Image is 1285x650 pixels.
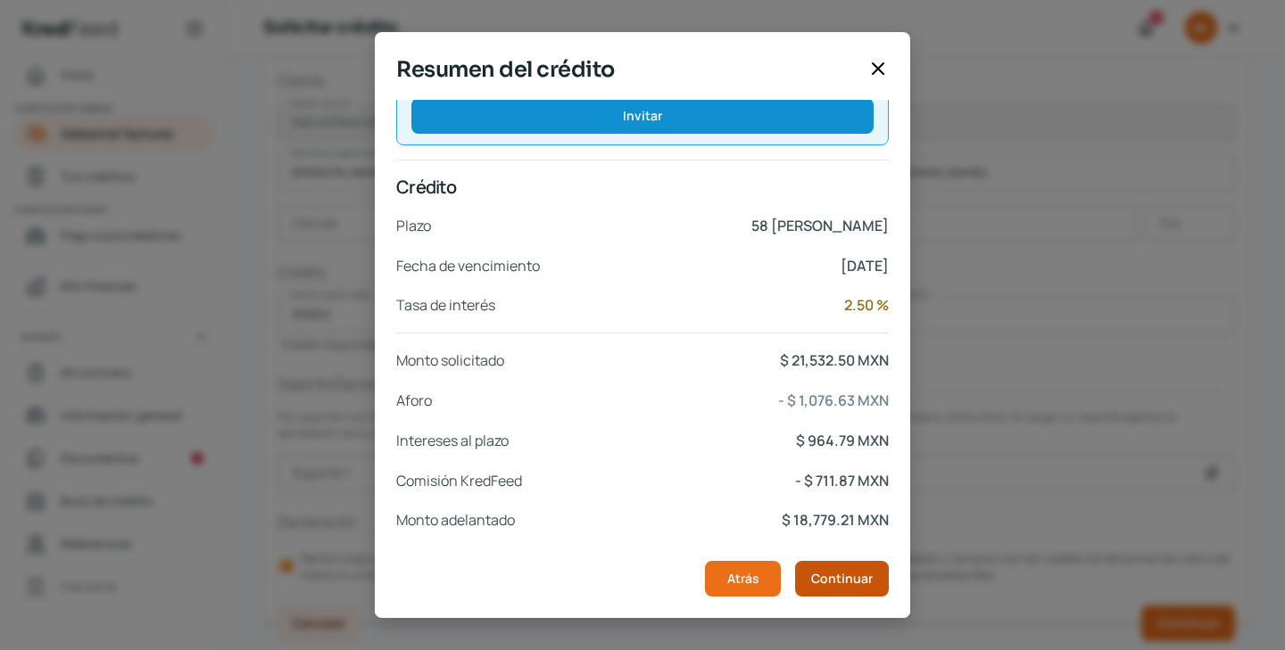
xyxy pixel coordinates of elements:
[811,572,873,585] span: Continuar
[795,561,889,597] button: Continuar
[411,98,874,134] button: Invitar
[396,388,432,414] p: Aforo
[396,292,495,318] p: Tasa de interés
[780,348,889,374] p: $ 21,532.50 MXN
[623,110,662,122] span: Invitar
[795,468,889,494] p: - $ 711.87 MXN
[796,428,889,454] p: $ 964.79 MXN
[844,292,889,318] p: 2.50 %
[841,253,889,279] p: [DATE]
[705,561,781,597] button: Atrás
[727,572,759,585] span: Atrás
[396,468,522,494] p: Comisión KredFeed
[396,348,504,374] p: Monto solicitado
[396,428,509,454] p: Intereses al plazo
[396,507,515,533] p: Monto adelantado
[778,388,889,414] p: - $ 1,076.63 MXN
[396,175,889,199] p: Crédito
[782,507,889,533] p: $ 18,779.21 MXN
[396,253,540,279] p: Fecha de vencimiento
[396,213,431,239] p: Plazo
[396,53,860,86] span: Resumen del crédito
[751,213,889,239] p: 58 [PERSON_NAME]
